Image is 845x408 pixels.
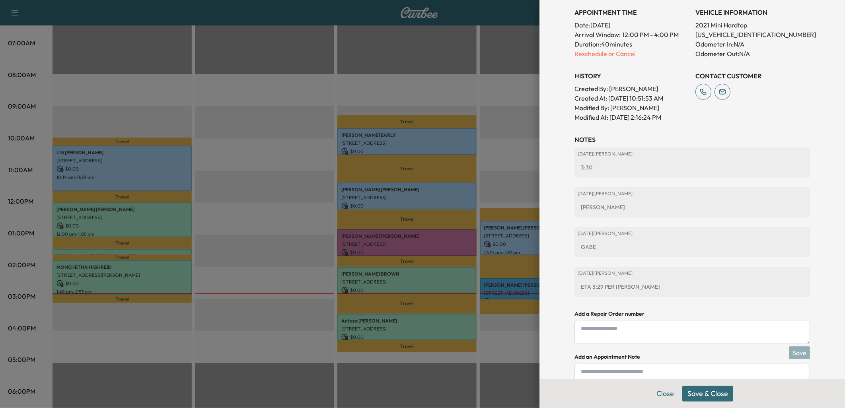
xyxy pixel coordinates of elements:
[695,20,810,30] p: 2021 Mini Hardtop
[574,103,689,113] p: Modified By : [PERSON_NAME]
[695,49,810,58] p: Odometer Out: N/A
[574,49,689,58] p: Reschedule or Cancel
[651,386,679,402] button: Close
[574,8,689,17] h3: APPOINTMENT TIME
[574,30,689,39] p: Arrival Window:
[574,93,689,103] p: Created At : [DATE] 10:51:53 AM
[578,151,807,157] p: [DATE] | [PERSON_NAME]
[578,190,807,197] p: [DATE] | [PERSON_NAME]
[574,135,810,144] h3: NOTES
[578,280,807,294] div: ETA 3:29 PER [PERSON_NAME]
[574,84,689,93] p: Created By : [PERSON_NAME]
[578,230,807,237] p: [DATE] | [PERSON_NAME]
[578,240,807,254] div: GABE
[578,160,807,175] div: 3:30
[695,30,810,39] p: [US_VEHICLE_IDENTIFICATION_NUMBER]
[574,113,689,122] p: Modified At : [DATE] 2:16:24 PM
[574,39,689,49] p: Duration: 40 minutes
[574,20,689,30] p: Date: [DATE]
[574,71,689,81] h3: History
[695,8,810,17] h3: VEHICLE INFORMATION
[574,310,810,318] h4: Add a Repair Order number
[578,270,807,276] p: [DATE] | [PERSON_NAME]
[682,386,733,402] button: Save & Close
[622,30,679,39] span: 12:00 PM - 4:00 PM
[578,200,807,214] div: [PERSON_NAME]
[574,353,810,361] h4: Add an Appointment Note
[695,71,810,81] h3: CONTACT CUSTOMER
[695,39,810,49] p: Odometer In: N/A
